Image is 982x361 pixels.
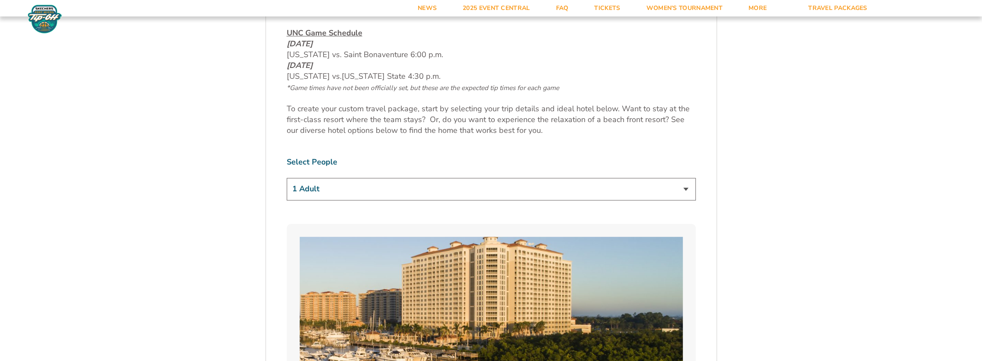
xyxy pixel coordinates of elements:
[287,28,696,93] p: [US_STATE] vs. Saint Bonaventure 6:00 p.m. [US_STATE]
[287,103,696,136] p: To create your custom travel package, start by selecting your trip details and ideal hotel below....
[342,71,441,81] span: [US_STATE] State 4:30 p.m.
[287,84,559,92] span: *Game times have not been officially set, but these are the expected tip times for each game
[287,157,696,168] label: Select People
[287,60,313,71] em: [DATE]
[332,71,342,81] span: vs.
[26,4,64,34] img: Fort Myers Tip-Off
[287,39,313,49] em: [DATE]
[287,28,362,38] u: UNC Game Schedule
